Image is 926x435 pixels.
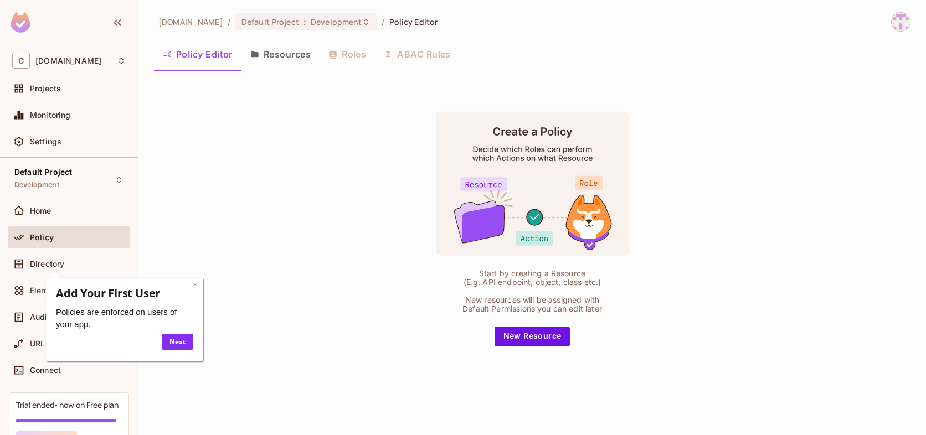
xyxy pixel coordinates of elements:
[457,296,607,313] div: New resources will be assigned with Default Permissions you can edit later
[495,327,570,346] button: New Resource
[16,400,119,410] div: Trial ended- now on Free plan
[30,84,61,93] span: Projects
[14,168,72,177] span: Default Project
[311,17,362,27] span: Development
[389,17,438,27] span: Policy Editor
[382,17,384,27] li: /
[12,53,30,69] span: C
[30,313,66,322] span: Audit Log
[12,38,132,59] span: Policies are enforced on users of your app.
[11,12,30,33] img: SReyMgAAAABJRU5ErkJggg==
[241,40,320,68] button: Resources
[30,206,52,215] span: Home
[30,137,61,146] span: Settings
[158,17,223,27] span: the active workspace
[117,64,149,80] a: Next
[30,366,61,375] span: Connect
[303,18,307,27] span: :
[154,40,241,68] button: Policy Editor
[30,286,64,295] span: Elements
[30,111,71,120] span: Monitoring
[35,56,101,65] span: Workspace: cvshealth.com
[892,13,910,31] img: Pasem, Sekhar
[241,17,299,27] span: Default Project
[30,233,54,242] span: Policy
[30,260,64,268] span: Directory
[12,16,116,31] span: Add Your First User
[457,269,607,287] div: Start by creating a Resource (E.g. API endpoint, object, class etc.)
[228,17,230,27] li: /
[148,9,153,21] div: Close tooltip
[148,9,153,20] a: ×
[14,180,59,189] span: Development
[30,339,81,348] span: URL Mapping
